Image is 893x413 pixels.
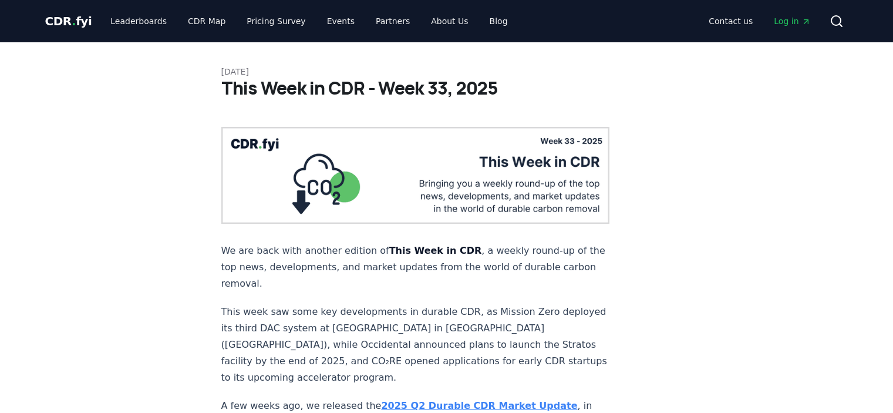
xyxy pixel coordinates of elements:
[221,243,610,292] p: We are back with another edition of , a weekly round-up of the top news, developments, and market...
[221,127,610,224] img: blog post image
[221,304,610,386] p: This week saw some key developments in durable CDR, as Mission Zero deployed its third DAC system...
[764,11,820,32] a: Log in
[366,11,419,32] a: Partners
[72,14,76,28] span: .
[101,11,176,32] a: Leaderboards
[699,11,762,32] a: Contact us
[178,11,235,32] a: CDR Map
[318,11,364,32] a: Events
[389,245,482,256] strong: This Week in CDR
[101,11,517,32] nav: Main
[45,13,92,29] a: CDR.fyi
[221,66,672,78] p: [DATE]
[221,78,672,99] h1: This Week in CDR - Week 33, 2025
[237,11,315,32] a: Pricing Survey
[381,400,577,411] a: 2025 Q2 Durable CDR Market Update
[774,15,810,27] span: Log in
[422,11,477,32] a: About Us
[699,11,820,32] nav: Main
[45,14,92,28] span: CDR fyi
[480,11,517,32] a: Blog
